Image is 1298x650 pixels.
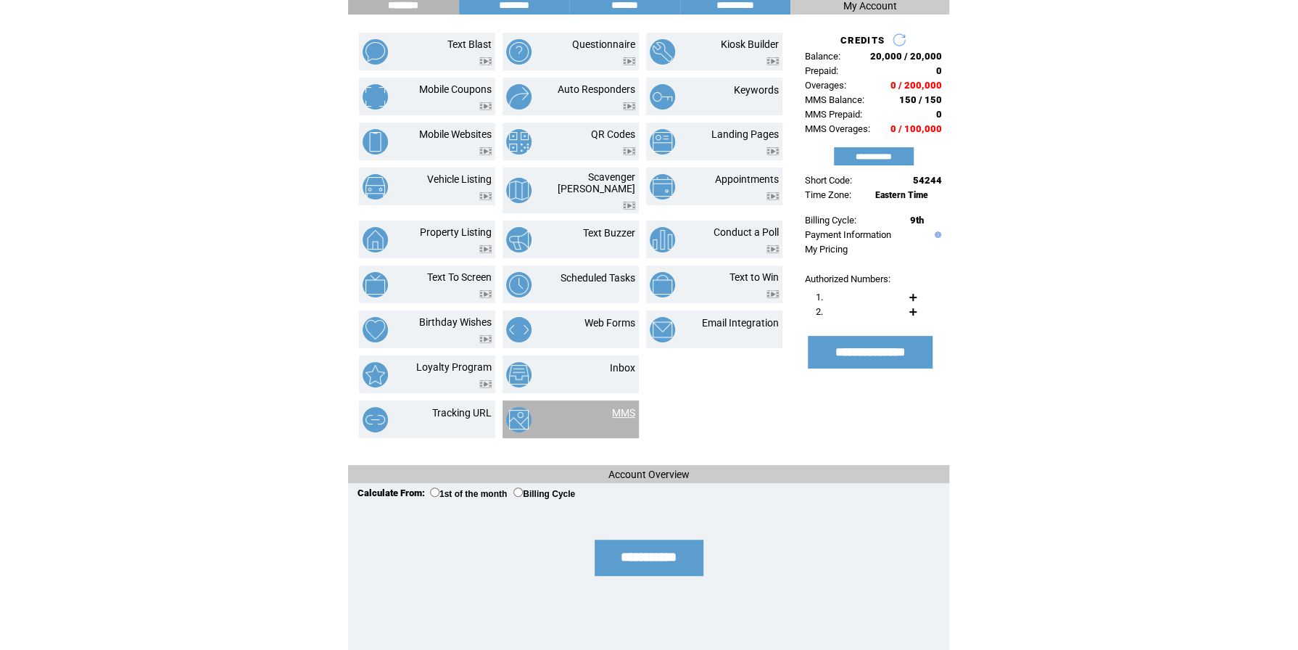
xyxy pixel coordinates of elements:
span: 9th [910,215,924,226]
a: My Pricing [805,244,848,255]
img: video.png [623,57,635,65]
span: Eastern Time [875,190,928,200]
a: MMS [612,407,635,419]
label: 1st of the month [430,489,507,499]
img: property-listing.png [363,227,388,252]
img: video.png [479,290,492,298]
img: video.png [766,290,779,298]
input: 1st of the month [430,487,439,497]
a: Text To Screen [427,271,492,283]
img: video.png [766,245,779,253]
a: Property Listing [420,226,492,238]
span: 0 [936,109,942,120]
a: Auto Responders [558,83,635,95]
img: landing-pages.png [650,129,675,155]
img: loyalty-program.png [363,362,388,387]
span: 0 [936,65,942,76]
img: questionnaire.png [506,39,532,65]
img: inbox.png [506,362,532,387]
img: video.png [623,202,635,210]
a: Scavenger [PERSON_NAME] [558,171,635,194]
span: Short Code: [805,175,852,186]
span: 150 / 150 [899,94,942,105]
a: Email Integration [702,317,779,329]
img: help.gif [931,231,941,238]
a: Questionnaire [572,38,635,50]
img: conduct-a-poll.png [650,227,675,252]
img: text-to-screen.png [363,272,388,297]
span: 1. [816,292,823,303]
img: video.png [479,102,492,110]
img: text-buzzer.png [506,227,532,252]
span: MMS Balance: [805,94,864,105]
span: 20,000 / 20,000 [870,51,942,62]
span: Overages: [805,80,846,91]
span: Account Overview [608,469,690,480]
span: Prepaid: [805,65,838,76]
img: video.png [623,147,635,155]
a: Loyalty Program [416,361,492,373]
span: Authorized Numbers: [805,273,890,284]
img: qr-codes.png [506,129,532,155]
img: web-forms.png [506,317,532,342]
a: Text Blast [447,38,492,50]
input: Billing Cycle [513,487,523,497]
img: kiosk-builder.png [650,39,675,65]
img: video.png [479,192,492,200]
a: Conduct a Poll [714,226,779,238]
a: Keywords [734,84,779,96]
img: scavenger-hunt.png [506,178,532,203]
img: scheduled-tasks.png [506,272,532,297]
span: Balance: [805,51,840,62]
img: mobile-websites.png [363,129,388,155]
a: Text to Win [729,271,779,283]
span: Calculate From: [357,487,425,498]
span: 54244 [913,175,942,186]
img: vehicle-listing.png [363,174,388,199]
span: CREDITS [840,35,885,46]
img: video.png [766,192,779,200]
span: 0 / 200,000 [890,80,942,91]
span: Billing Cycle: [805,215,856,226]
img: tracking-url.png [363,407,388,432]
img: appointments.png [650,174,675,199]
span: 2. [816,306,823,317]
a: Appointments [715,173,779,185]
img: email-integration.png [650,317,675,342]
span: MMS Prepaid: [805,109,862,120]
img: video.png [479,335,492,343]
a: Birthday Wishes [419,316,492,328]
a: Tracking URL [432,407,492,419]
img: video.png [479,147,492,155]
a: Scheduled Tasks [561,272,635,284]
img: video.png [479,245,492,253]
span: 0 / 100,000 [890,123,942,134]
img: mms.png [506,407,532,432]
a: Text Buzzer [583,227,635,239]
span: MMS Overages: [805,123,870,134]
img: mobile-coupons.png [363,84,388,110]
img: video.png [623,102,635,110]
a: Mobile Coupons [419,83,492,95]
a: Payment Information [805,229,891,240]
img: video.png [479,380,492,388]
img: birthday-wishes.png [363,317,388,342]
img: text-to-win.png [650,272,675,297]
a: Landing Pages [711,128,779,140]
a: Vehicle Listing [427,173,492,185]
a: Kiosk Builder [721,38,779,50]
a: Web Forms [584,317,635,329]
img: video.png [766,57,779,65]
img: text-blast.png [363,39,388,65]
img: auto-responders.png [506,84,532,110]
a: Inbox [610,362,635,374]
img: keywords.png [650,84,675,110]
a: Mobile Websites [419,128,492,140]
a: QR Codes [591,128,635,140]
span: Time Zone: [805,189,851,200]
label: Billing Cycle [513,489,575,499]
img: video.png [479,57,492,65]
img: video.png [766,147,779,155]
